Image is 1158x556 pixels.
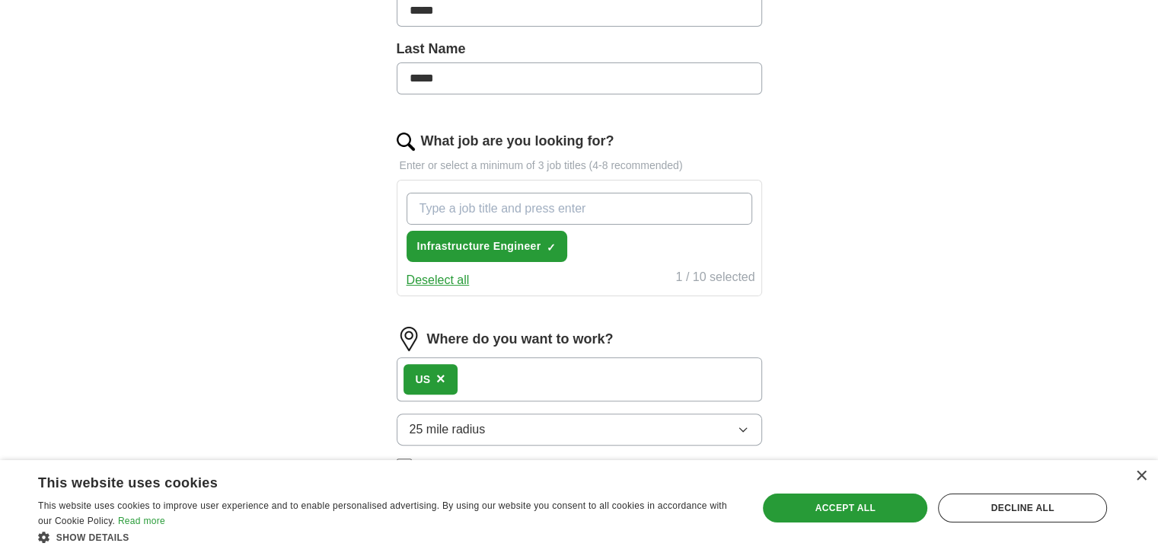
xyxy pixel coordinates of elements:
[397,158,762,174] p: Enter or select a minimum of 3 job titles (4-8 recommended)
[1135,471,1147,482] div: Close
[407,193,752,225] input: Type a job title and press enter
[38,469,698,492] div: This website uses cookies
[418,458,564,474] span: Only apply to fully remote roles
[38,529,736,545] div: Show details
[397,39,762,59] label: Last Name
[397,133,415,151] img: search.png
[397,327,421,351] img: location.png
[436,370,445,387] span: ×
[410,420,486,439] span: 25 mile radius
[38,500,727,526] span: This website uses cookies to improve user experience and to enable personalised advertising. By u...
[436,368,445,391] button: ×
[118,516,165,526] a: Read more, opens a new window
[763,494,927,522] div: Accept all
[407,271,470,289] button: Deselect all
[421,131,614,152] label: What job are you looking for?
[397,414,762,446] button: 25 mile radius
[56,532,129,543] span: Show details
[407,231,568,262] button: Infrastructure Engineer✓
[417,238,541,254] span: Infrastructure Engineer
[416,372,430,388] div: US
[675,268,754,289] div: 1 / 10 selected
[427,329,614,350] label: Where do you want to work?
[547,241,556,254] span: ✓
[938,494,1107,522] div: Decline all
[397,459,412,474] input: Only apply to fully remote roles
